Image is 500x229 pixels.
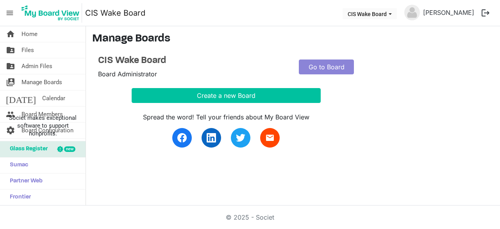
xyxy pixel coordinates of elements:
[299,60,354,74] a: Go to Board
[4,114,82,137] span: Societ makes exceptional software to support nonprofits.
[19,3,85,23] a: My Board View Logo
[177,133,187,142] img: facebook.svg
[6,141,48,157] span: Glass Register
[21,58,52,74] span: Admin Files
[98,70,157,78] span: Board Administrator
[98,55,287,67] a: CIS Wake Board
[132,88,321,103] button: Create a new Board
[92,32,494,46] h3: Manage Boards
[6,74,15,90] span: switch_account
[6,106,15,122] span: people
[265,133,275,142] span: email
[19,3,82,23] img: My Board View Logo
[2,5,17,20] span: menu
[21,42,34,58] span: Files
[132,112,321,122] div: Spread the word! Tell your friends about My Board View
[6,157,28,173] span: Sumac
[6,58,15,74] span: folder_shared
[420,5,477,20] a: [PERSON_NAME]
[236,133,245,142] img: twitter.svg
[21,106,63,122] span: Board Members
[21,74,62,90] span: Manage Boards
[477,5,494,21] button: logout
[6,189,31,205] span: Frontier
[6,42,15,58] span: folder_shared
[64,146,75,152] div: new
[207,133,216,142] img: linkedin.svg
[404,5,420,20] img: no-profile-picture.svg
[42,90,65,106] span: Calendar
[260,128,280,148] a: email
[85,5,145,21] a: CIS Wake Board
[6,90,36,106] span: [DATE]
[226,213,274,221] a: © 2025 - Societ
[343,8,397,19] button: CIS Wake Board dropdownbutton
[21,26,37,42] span: Home
[6,173,43,189] span: Partner Web
[6,26,15,42] span: home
